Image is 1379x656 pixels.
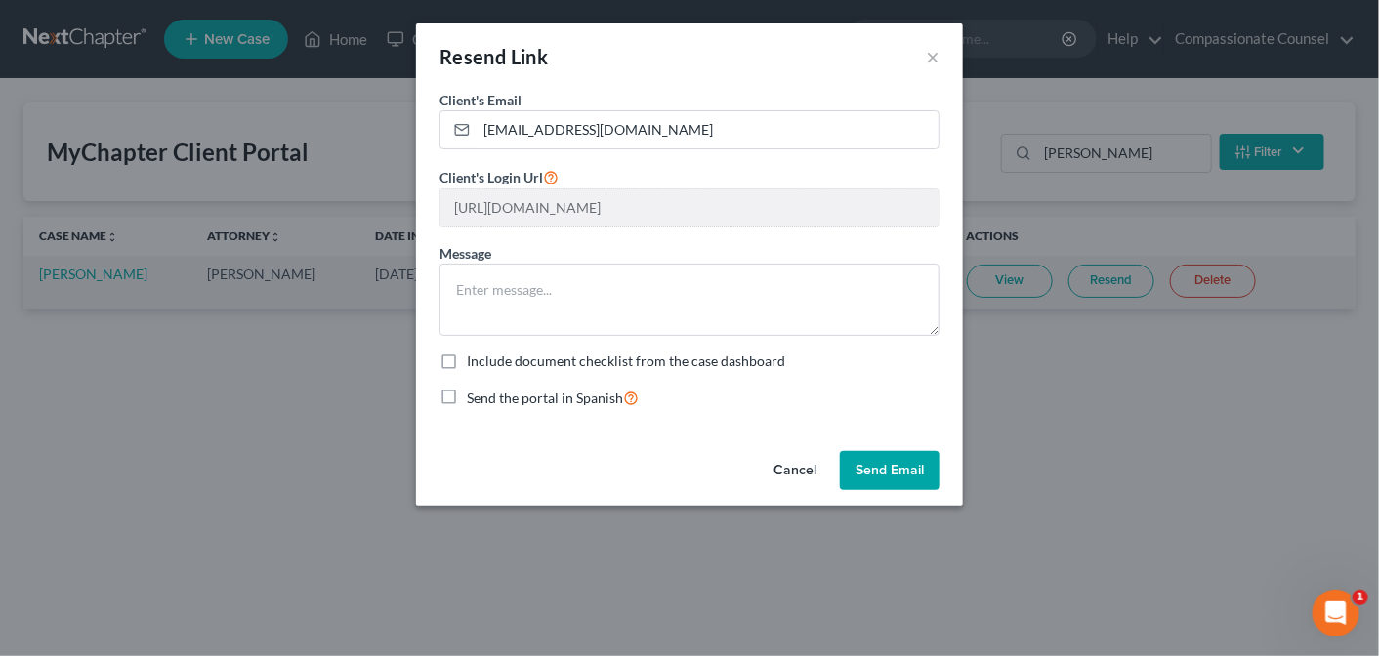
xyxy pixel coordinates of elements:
span: Client's Email [439,92,522,108]
input: Enter email... [477,111,939,148]
button: × [926,45,940,68]
span: 1 [1353,590,1368,605]
div: Resend Link [439,43,548,70]
button: Send Email [840,451,940,490]
iframe: Intercom live chat [1313,590,1359,636]
span: Send the portal in Spanish [467,389,623,406]
button: Cancel [758,451,832,490]
label: Message [439,243,491,264]
input: -- [440,189,939,226]
label: Client's Login Url [439,165,559,188]
label: Include document checklist from the case dashboard [467,351,785,371]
